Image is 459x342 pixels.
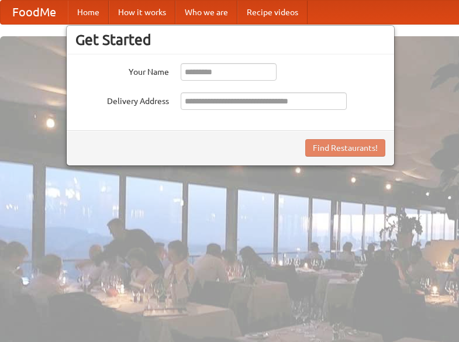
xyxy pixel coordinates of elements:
[305,139,385,157] button: Find Restaurants!
[75,63,169,78] label: Your Name
[75,31,385,49] h3: Get Started
[109,1,175,24] a: How it works
[75,92,169,107] label: Delivery Address
[175,1,237,24] a: Who we are
[68,1,109,24] a: Home
[1,1,68,24] a: FoodMe
[237,1,308,24] a: Recipe videos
